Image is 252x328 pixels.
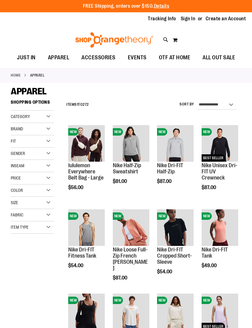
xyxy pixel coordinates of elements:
div: product [65,206,108,284]
span: 272 [83,102,89,107]
span: Color [11,188,23,193]
img: Nike Half-Zip Sweatshirt [113,125,149,162]
div: product [65,122,108,206]
a: Nike Dri-FIT Half-ZipNEW [157,125,194,163]
a: Sign In [181,15,195,22]
div: product [154,122,197,200]
span: NEW [113,212,123,220]
a: Nike Unisex Dri-FIT UV Crewneck [202,162,237,181]
span: NEW [157,212,167,220]
span: NEW [157,297,167,304]
img: Nike Dri-FIT Half-Zip [157,125,194,162]
span: $81.00 [113,179,128,184]
span: NEW [68,297,78,304]
img: lululemon Everywhere Belt Bag - Large [68,125,105,162]
span: Inseam [11,163,24,168]
span: APPAREL [48,51,69,65]
a: Nike Dri-FIT Cropped Short-SleeveNEW [157,209,194,247]
h2: Items to [66,100,89,109]
a: Nike Dri-FIT TankNEW [202,209,238,247]
a: Nike Dri-FIT Fitness Tank [68,247,96,259]
span: $87.00 [113,275,128,281]
span: APPAREL [11,86,47,97]
span: Fit [11,139,16,144]
span: $54.00 [68,263,84,268]
span: ALL OUT SALE [203,51,235,65]
a: lululemon Everywhere Belt Bag - LargeNEW [68,125,105,163]
span: NEW [113,128,123,136]
a: Nike Loose Full-Zip French [PERSON_NAME] [113,247,148,271]
img: Nike Dri-FIT Cropped Short-Sleeve [157,209,194,246]
span: NEW [202,212,212,220]
a: Nike Dri-FIT Cropped Short-Sleeve [157,247,192,265]
a: Nike Dri-FIT Fitness TankNEW [68,209,105,247]
img: Nike Loose Full-Zip French Terry Hoodie [113,209,149,246]
div: product [154,206,197,290]
a: Nike Dri-FIT Half-Zip [157,162,183,175]
span: Fabric [11,212,23,217]
span: Size [11,200,18,205]
strong: Shopping Options [11,97,54,111]
a: lululemon Everywhere Belt Bag - Large [68,162,104,181]
span: Price [11,176,21,180]
span: Gender [11,151,25,156]
a: Create an Account [206,15,246,22]
p: FREE Shipping, orders over $150. [83,3,169,10]
span: BEST SELLER [202,154,225,162]
img: Nike Dri-FIT Tank [202,209,238,246]
span: $87.00 [202,185,217,190]
span: NEW [202,297,212,304]
span: Item Type [11,225,29,230]
img: Nike Unisex Dri-FIT UV Crewneck [202,125,238,162]
a: Details [154,3,169,9]
span: $54.00 [157,269,173,275]
strong: APPAREL [30,73,45,78]
div: product [110,206,152,296]
div: product [110,122,152,200]
div: product [199,122,241,206]
span: NEW [202,128,212,136]
a: Nike Half-Zip SweatshirtNEW [113,125,149,163]
span: JUST IN [17,51,36,65]
span: NEW [157,128,167,136]
label: Sort By [179,102,194,107]
span: Category [11,114,30,119]
span: Brand [11,126,23,131]
span: $49.00 [202,263,218,268]
a: Nike Loose Full-Zip French Terry HoodieNEW [113,209,149,247]
span: $87.00 [157,179,172,184]
a: Home [11,73,21,78]
div: product [199,206,241,284]
span: $56.00 [68,185,84,190]
a: Nike Half-Zip Sweatshirt [113,162,141,175]
a: Tracking Info [148,15,176,22]
span: OTF AT HOME [159,51,191,65]
span: NEW [68,128,78,136]
span: EVENTS [128,51,147,65]
span: NEW [113,297,123,304]
a: Nike Dri-FIT Tank [202,247,228,259]
span: NEW [68,212,78,220]
img: Nike Dri-FIT Fitness Tank [68,209,105,246]
span: 1 [77,102,78,107]
img: Shop Orangetheory [74,32,154,48]
a: Nike Unisex Dri-FIT UV CrewneckNEWBEST SELLER [202,125,238,163]
span: ACCESSORIES [81,51,116,65]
